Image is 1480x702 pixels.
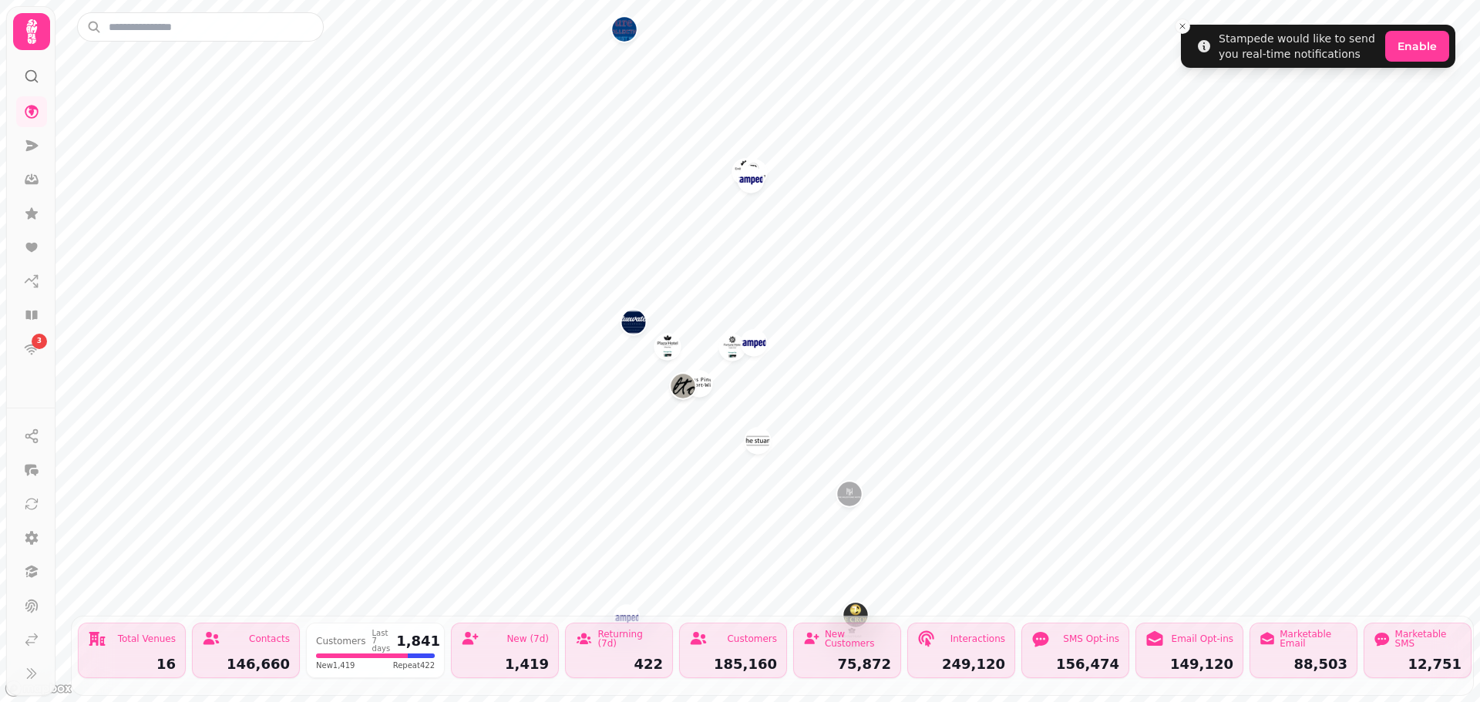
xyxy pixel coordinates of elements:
button: The Reston Hotel, Washington [738,167,763,192]
button: Enable [1385,31,1449,62]
button: Embassy Hotel - 84346 [733,160,758,184]
div: 75,872 [803,657,891,671]
span: 3 [37,336,42,347]
button: Fortune Hotel - 84347 [720,335,745,360]
div: Contacts [249,634,290,643]
div: Map marker [687,371,711,401]
button: The Crown London Hotel - 84364 [843,603,868,627]
div: 1,841 [396,634,440,648]
div: Map marker [843,603,868,632]
div: Map marker [742,160,766,190]
button: The Stuart Hotel Derby - 83971 [745,428,770,453]
button: Pinewood Hotel - 83933 [687,371,711,396]
div: 146,660 [202,657,290,671]
div: 249,120 [917,657,1005,671]
button: Bluewaters Hotel [621,310,646,334]
div: Customers [316,637,366,646]
div: Map marker [671,374,695,403]
button: The Beacon Hotel, Cardiff [614,606,639,630]
div: Customers [727,634,777,643]
span: New 1,419 [316,660,355,671]
div: Map marker [837,482,862,511]
div: 88,503 [1260,657,1347,671]
div: Map marker [614,606,639,635]
div: Stampede would like to send you real-time notifications [1219,31,1379,62]
div: Map marker [655,334,680,364]
button: The Kiln Hotel, Wakefield [742,331,766,355]
button: The Milestone Peterborough Hotel - 84350 [837,482,862,506]
button: Plaza Hotel - 84349 [655,334,680,359]
a: Mapbox logo [5,680,72,697]
div: Marketable Email [1280,630,1347,648]
div: SMS Opt-ins [1063,634,1119,643]
a: 3 [16,334,47,364]
div: Map marker [745,428,770,458]
div: 149,120 [1145,657,1233,671]
button: The Crown Pub [742,160,766,185]
div: 1,419 [461,657,549,671]
div: 156,474 [1031,657,1119,671]
button: Close toast [1175,18,1190,34]
div: Map marker [621,310,646,339]
div: New Customers [825,630,891,648]
div: Interactions [950,634,1005,643]
div: 12,751 [1374,657,1461,671]
div: Map marker [720,335,745,364]
span: Repeat 422 [393,660,435,671]
button: The Kilton Inn [671,374,695,398]
div: Returning (7d) [597,630,663,648]
div: Map marker [742,331,766,360]
div: 185,160 [689,657,777,671]
div: Last 7 days [372,630,391,653]
div: Map marker [733,160,758,189]
div: Map marker [738,167,763,196]
div: 422 [575,657,663,671]
div: Email Opt-ins [1172,634,1233,643]
div: Total Venues [118,634,176,643]
div: New (7d) [506,634,549,643]
div: Marketable SMS [1395,630,1461,648]
div: 16 [88,657,176,671]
